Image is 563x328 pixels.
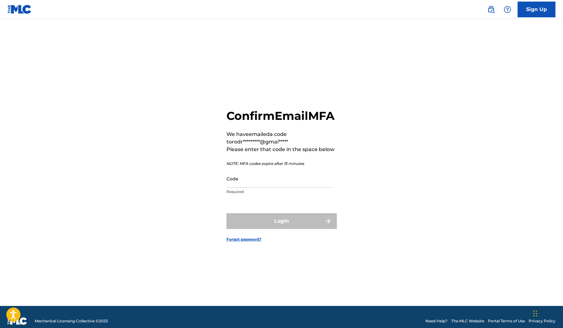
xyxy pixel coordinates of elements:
[226,161,337,167] p: NOTE: MFA codes expire after 15 minutes
[529,318,555,324] a: Privacy Policy
[451,318,484,324] a: The MLC Website
[226,237,261,242] a: Forgot password?
[518,2,555,17] a: Sign Up
[35,318,108,324] span: Mechanical Licensing Collective © 2025
[487,6,495,13] img: search
[8,5,32,14] img: MLC Logo
[501,3,514,16] div: Help
[533,304,537,323] div: Drag
[8,317,27,325] img: logo
[226,189,333,195] p: Required
[226,109,337,123] h2: Confirm Email MFA
[485,3,497,16] a: Public Search
[531,298,563,328] iframe: Chat Widget
[488,318,525,324] a: Portal Terms of Use
[425,318,448,324] a: Need Help?
[226,146,337,153] p: Please enter that code in the space below
[504,6,511,13] img: help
